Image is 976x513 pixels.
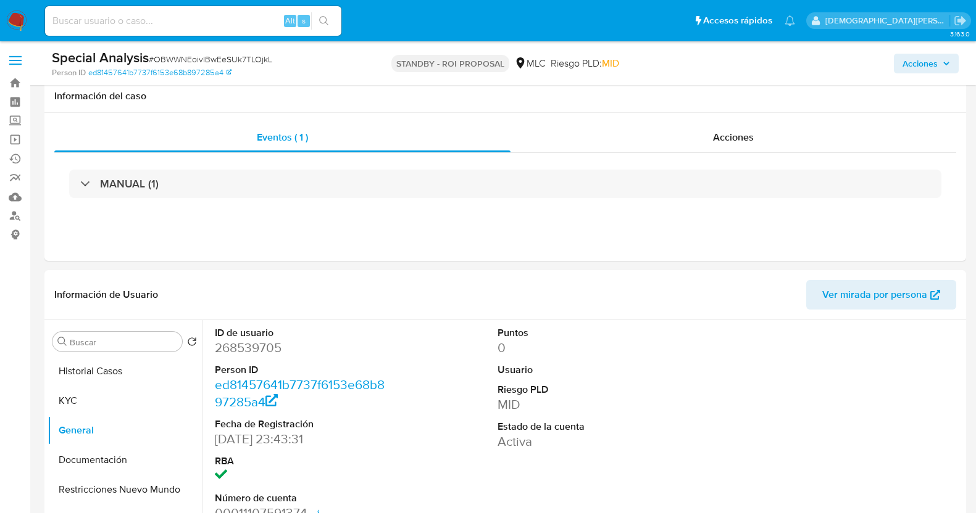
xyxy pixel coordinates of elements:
dd: Activa [498,433,674,450]
span: Ver mirada por persona [822,280,927,310]
button: Documentación [48,445,202,475]
dt: Número de cuenta [215,491,391,505]
dd: 268539705 [215,339,391,356]
span: Riesgo PLD: [551,57,619,70]
dd: [DATE] 23:43:31 [215,430,391,448]
button: Historial Casos [48,356,202,386]
button: Ver mirada por persona [806,280,956,310]
button: Volver al orden por defecto [187,337,197,350]
a: ed81457641b7737f6153e68b897285a4 [88,67,231,78]
p: STANDBY - ROI PROPOSAL [391,55,509,72]
span: Accesos rápidos [703,14,772,27]
dt: ID de usuario [215,326,391,340]
b: Special Analysis [52,47,149,67]
dt: Riesgo PLD [498,383,674,396]
dt: Estado de la cuenta [498,420,674,433]
h1: Información de Usuario [54,289,158,301]
b: Person ID [52,67,86,78]
button: Restricciones Nuevo Mundo [48,475,202,504]
a: Notificaciones [785,15,795,26]
dt: RBA [215,454,391,468]
a: Salir [954,14,967,27]
dt: Puntos [498,326,674,340]
span: Alt [285,15,295,27]
span: MID [602,56,619,70]
span: # OBWWNEoivIBwEeSUk7TLOjkL [149,53,272,65]
dt: Person ID [215,363,391,377]
button: Buscar [57,337,67,347]
h3: MANUAL (1) [100,177,159,191]
a: ed81457641b7737f6153e68b897285a4 [215,376,385,411]
span: Acciones [903,54,938,73]
h1: Información del caso [54,90,956,102]
button: General [48,416,202,445]
button: KYC [48,386,202,416]
p: cristian.porley@mercadolibre.com [825,15,950,27]
div: MANUAL (1) [69,170,941,198]
div: MLC [514,57,546,70]
dt: Fecha de Registración [215,417,391,431]
input: Buscar [70,337,177,348]
input: Buscar usuario o caso... [45,13,341,29]
button: search-icon [311,12,336,30]
dd: MID [498,396,674,413]
dt: Usuario [498,363,674,377]
span: Eventos ( 1 ) [257,130,308,144]
dd: 0 [498,339,674,356]
span: s [302,15,306,27]
button: Acciones [894,54,959,73]
span: Acciones [713,130,754,144]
